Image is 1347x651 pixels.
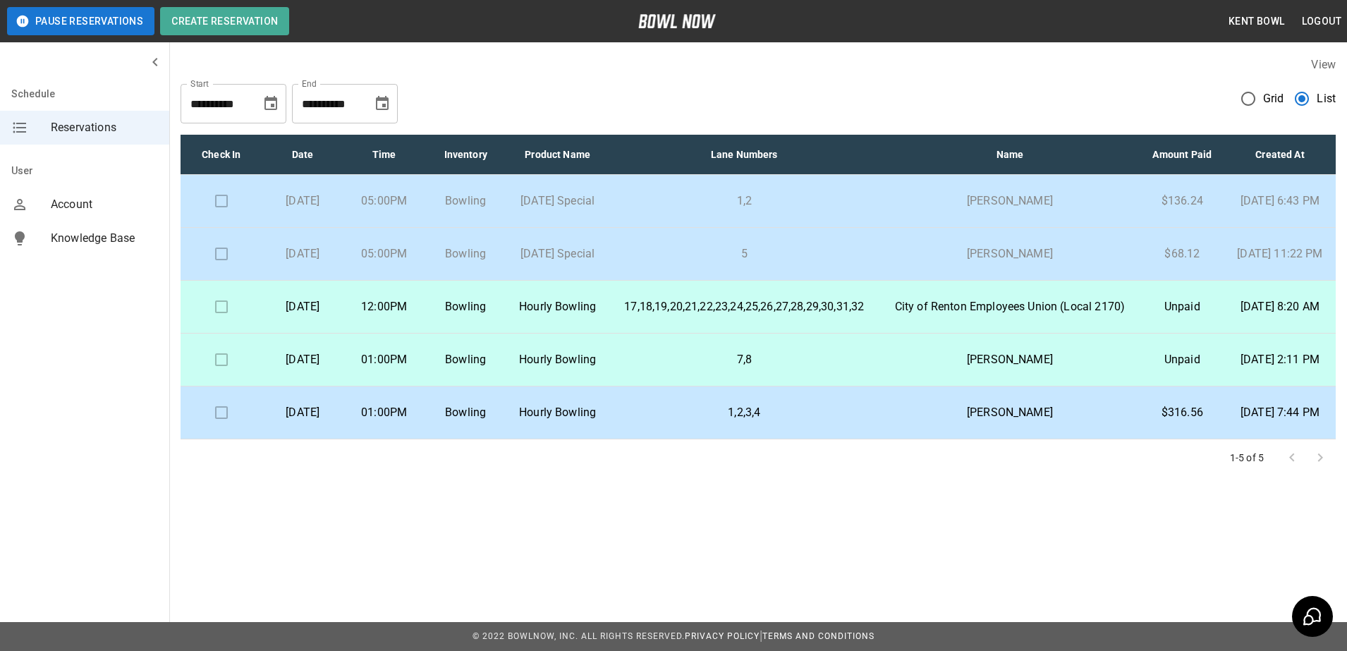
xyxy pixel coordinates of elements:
p: [PERSON_NAME] [891,193,1129,209]
p: [DATE] Special [518,245,598,262]
button: Logout [1296,8,1347,35]
span: Grid [1263,90,1284,107]
span: Knowledge Base [51,230,158,247]
p: 01:00PM [355,351,413,368]
p: Bowling [436,298,494,315]
p: 1,2,3,4 [620,404,868,421]
p: [DATE] [273,404,331,421]
p: 05:00PM [355,245,413,262]
th: Product Name [506,135,609,175]
button: Create Reservation [160,7,289,35]
span: Account [51,196,158,213]
p: 1,2 [620,193,868,209]
p: [DATE] Special [518,193,598,209]
th: Name [879,135,1140,175]
p: $68.12 [1152,245,1213,262]
p: 17,18,19,20,21,22,23,24,25,26,27,28,29,30,31,32 [620,298,868,315]
button: Pause Reservations [7,7,154,35]
p: [DATE] 8:20 AM [1236,298,1324,315]
p: Hourly Bowling [518,351,598,368]
a: Privacy Policy [685,631,760,641]
p: [DATE] 11:22 PM [1236,245,1324,262]
p: [DATE] [273,245,331,262]
p: Bowling [436,193,494,209]
button: Kent Bowl [1223,8,1291,35]
p: Bowling [436,404,494,421]
a: Terms and Conditions [762,631,874,641]
span: © 2022 BowlNow, Inc. All Rights Reserved. [473,631,685,641]
p: Unpaid [1152,298,1213,315]
label: View [1311,58,1336,71]
p: City of Renton Employees Union (Local 2170) [891,298,1129,315]
p: Bowling [436,245,494,262]
p: Bowling [436,351,494,368]
p: 7,8 [620,351,868,368]
p: [PERSON_NAME] [891,404,1129,421]
button: Choose date, selected date is Oct 17, 2025 [368,90,396,118]
th: Created At [1224,135,1336,175]
th: Lane Numbers [609,135,879,175]
button: Choose date, selected date is Sep 17, 2025 [257,90,285,118]
p: Unpaid [1152,351,1213,368]
p: 05:00PM [355,193,413,209]
p: [DATE] [273,351,331,368]
th: Amount Paid [1140,135,1224,175]
span: List [1317,90,1336,107]
p: 1-5 of 5 [1230,451,1264,465]
p: [DATE] 2:11 PM [1236,351,1324,368]
p: Hourly Bowling [518,404,598,421]
p: Hourly Bowling [518,298,598,315]
th: Inventory [425,135,506,175]
p: 5 [620,245,868,262]
span: Reservations [51,119,158,136]
p: [PERSON_NAME] [891,351,1129,368]
p: [DATE] [273,298,331,315]
th: Check In [181,135,262,175]
p: [DATE] 6:43 PM [1236,193,1324,209]
p: 12:00PM [355,298,413,315]
img: logo [638,14,716,28]
p: [PERSON_NAME] [891,245,1129,262]
p: $316.56 [1152,404,1213,421]
th: Time [343,135,425,175]
p: $136.24 [1152,193,1213,209]
th: Date [262,135,343,175]
p: [DATE] 7:44 PM [1236,404,1324,421]
p: 01:00PM [355,404,413,421]
p: [DATE] [273,193,331,209]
